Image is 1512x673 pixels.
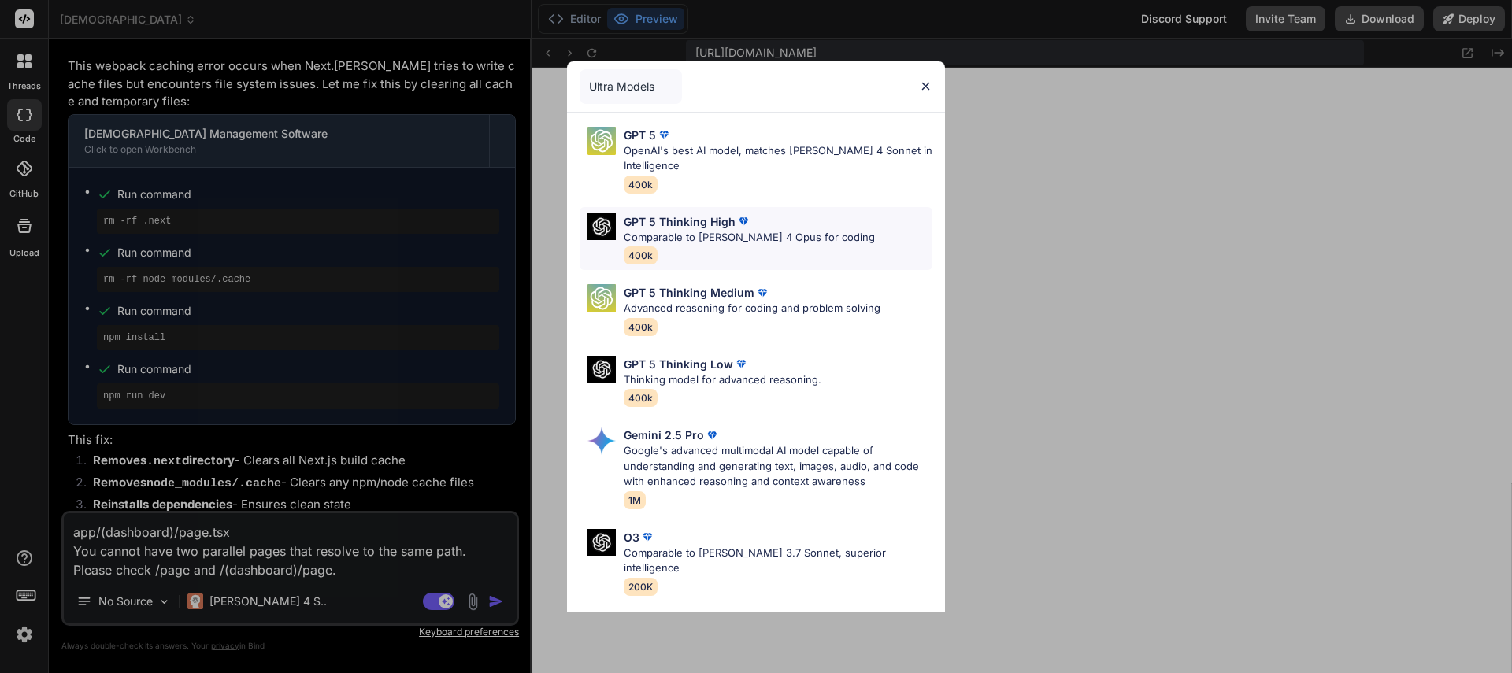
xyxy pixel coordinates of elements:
[659,80,673,93] img: Pick Models
[624,443,932,490] p: Google's advanced multimodal AI model capable of understanding and generating text, images, audio...
[624,301,880,316] p: Advanced reasoning for coding and problem solving
[704,427,720,443] img: premium
[736,213,751,229] img: premium
[624,356,733,372] p: GPT 5 Thinking Low
[624,578,658,596] span: 200K
[587,356,616,383] img: Pick Models
[639,529,655,545] img: premium
[624,246,658,264] span: 400k
[754,285,770,301] img: premium
[624,284,754,301] p: GPT 5 Thinking Medium
[587,127,616,155] img: Pick Models
[656,127,672,142] img: premium
[624,230,875,246] p: Comparable to [PERSON_NAME] 4 Opus for coding
[624,143,932,174] p: OpenAI's best AI model, matches [PERSON_NAME] 4 Sonnet in Intelligence
[624,389,658,407] span: 400k
[624,545,932,576] p: Comparable to [PERSON_NAME] 3.7 Sonnet, superior intelligence
[580,69,682,104] div: Ultra Models
[624,427,704,443] p: Gemini 2.5 Pro
[624,372,821,388] p: Thinking model for advanced reasoning.
[919,80,932,93] img: close
[624,127,656,143] p: GPT 5
[587,213,616,241] img: Pick Models
[587,529,616,557] img: Pick Models
[587,427,616,455] img: Pick Models
[624,318,658,336] span: 400k
[624,529,639,545] p: O3
[624,176,658,194] span: 400k
[587,284,616,312] img: Pick Models
[733,356,749,372] img: premium
[624,491,646,509] span: 1M
[624,213,736,230] p: GPT 5 Thinking High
